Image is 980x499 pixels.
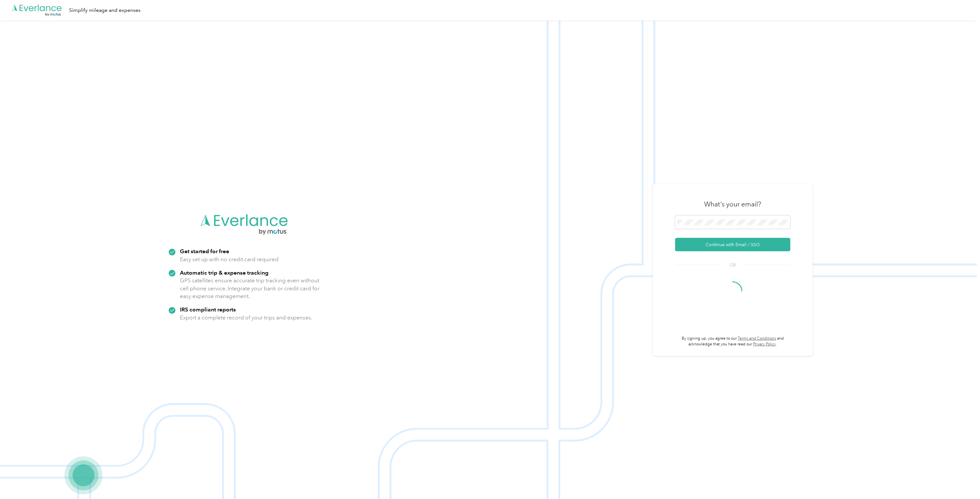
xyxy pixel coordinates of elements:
[180,269,269,276] strong: Automatic trip & expense tracking
[180,255,278,263] p: Easy set up with no credit card required
[675,238,790,251] button: Continue with Email / SSO
[704,200,761,209] h3: What's your email?
[180,306,236,313] strong: IRS compliant reports
[753,342,776,347] a: Privacy Policy
[738,336,776,341] a: Terms and Conditions
[721,262,744,269] span: OR
[69,6,141,14] div: Simplify mileage and expenses
[180,277,320,300] p: GPS satellites ensure accurate trip tracking even without cell phone service. Integrate your bank...
[180,248,229,254] strong: Get started for free
[180,314,312,322] p: Export a complete record of your trips and expenses.
[675,336,790,347] p: By signing up, you agree to our and acknowledge that you have read our .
